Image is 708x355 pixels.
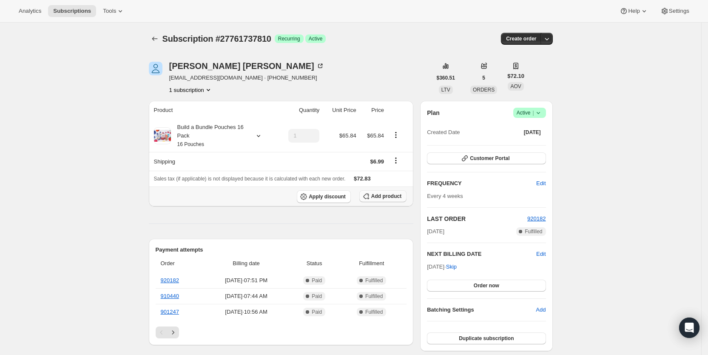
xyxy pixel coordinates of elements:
span: $72.10 [507,72,524,80]
th: Quantity [276,101,322,120]
span: Paid [312,277,322,284]
span: Fulfilled [365,309,383,315]
button: Skip [441,260,462,274]
span: [DATE] · 07:44 AM [205,292,287,301]
span: Edit [536,179,546,188]
button: Tools [98,5,130,17]
a: 910440 [161,293,179,299]
span: Created Date [427,128,460,137]
span: Apply discount [309,193,346,200]
button: Shipping actions [389,156,403,165]
button: Edit [531,177,551,190]
span: Active [517,109,543,117]
h2: FREQUENCY [427,179,536,188]
h2: Plan [427,109,440,117]
h6: Batching Settings [427,306,536,314]
span: AOV [510,83,521,89]
span: $65.84 [339,132,356,139]
a: 920182 [161,277,179,283]
a: 901247 [161,309,179,315]
button: 5 [477,72,490,84]
span: [DATE] · [427,263,457,270]
span: Skip [446,263,457,271]
span: Sales tax (if applicable) is not displayed because it is calculated with each new order. [154,176,346,182]
th: Order [156,254,203,273]
span: Subscription #27761737810 [162,34,271,43]
span: ORDERS [473,87,495,93]
button: Customer Portal [427,152,546,164]
span: Create order [506,35,536,42]
span: Help [628,8,640,14]
div: Build a Bundle Pouches 16 Pack [171,123,247,149]
span: Status [292,259,336,268]
small: 16 Pouches [177,141,204,147]
span: [DATE] · 07:51 PM [205,276,287,285]
span: Paid [312,293,322,300]
span: Settings [669,8,689,14]
span: Customer Portal [470,155,509,162]
span: Subscriptions [53,8,91,14]
h2: LAST ORDER [427,215,527,223]
button: Help [614,5,653,17]
button: 920182 [527,215,546,223]
span: Fulfilled [365,293,383,300]
button: Next [167,326,179,338]
nav: Pagination [156,326,407,338]
button: Subscriptions [48,5,96,17]
span: Tools [103,8,116,14]
span: $6.99 [370,158,384,165]
th: Product [149,101,277,120]
button: Product actions [169,86,213,94]
button: Add [531,303,551,317]
span: [DATE] [427,227,444,236]
span: 5 [482,74,485,81]
span: Paid [312,309,322,315]
th: Shipping [149,152,277,171]
span: [DATE] · 10:56 AM [205,308,287,316]
span: Billing date [205,259,287,268]
span: Fulfillment [341,259,401,268]
span: Order now [474,282,499,289]
button: Create order [501,33,541,45]
span: Daniel Melendez [149,62,162,75]
button: Apply discount [297,190,351,203]
button: [DATE] [519,126,546,138]
a: 920182 [527,215,546,222]
span: Every 4 weeks [427,193,463,199]
span: Fulfilled [365,277,383,284]
span: Add product [371,193,401,200]
span: $72.83 [354,175,371,182]
span: [DATE] [524,129,541,136]
span: Recurring [278,35,300,42]
span: Add [536,306,546,314]
div: Open Intercom Messenger [679,318,699,338]
span: Fulfilled [525,228,542,235]
button: Subscriptions [149,33,161,45]
span: Duplicate subscription [459,335,514,342]
button: Edit [536,250,546,258]
button: $360.51 [432,72,460,84]
button: Duplicate subscription [427,332,546,344]
th: Price [359,101,387,120]
span: Analytics [19,8,41,14]
h2: NEXT BILLING DATE [427,250,536,258]
button: Product actions [389,130,403,140]
button: Analytics [14,5,46,17]
span: Active [309,35,323,42]
span: LTV [441,87,450,93]
button: Settings [655,5,694,17]
span: | [532,109,534,116]
span: $360.51 [437,74,455,81]
button: Add product [359,190,407,202]
button: Order now [427,280,546,292]
span: [EMAIL_ADDRESS][DOMAIN_NAME] · [PHONE_NUMBER] [169,74,324,82]
th: Unit Price [322,101,358,120]
h2: Payment attempts [156,246,407,254]
span: $65.84 [367,132,384,139]
div: [PERSON_NAME] [PERSON_NAME] [169,62,324,70]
